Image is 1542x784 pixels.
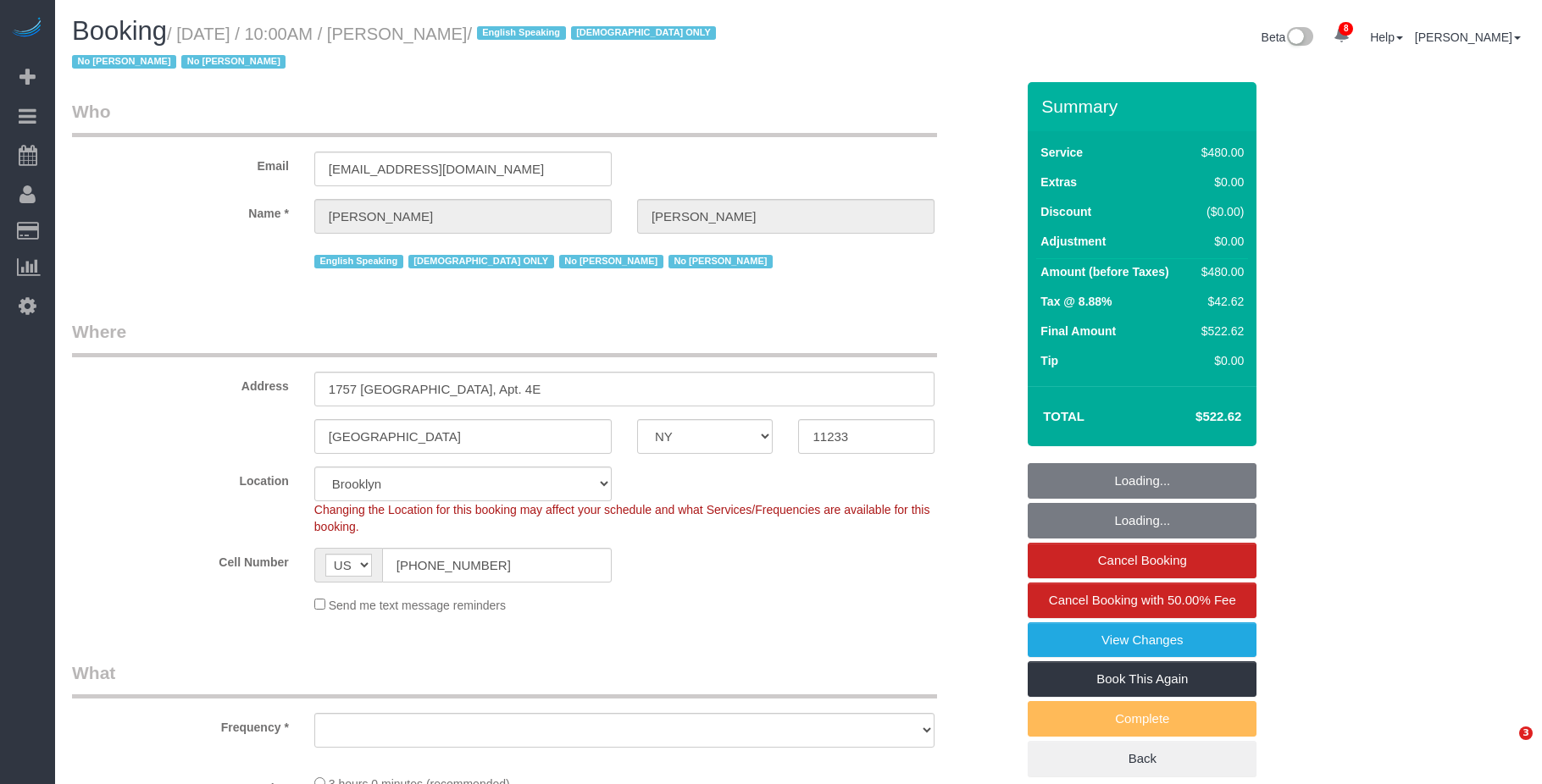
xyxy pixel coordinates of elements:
[314,503,930,533] span: Changing the Location for this booking may affect your schedule and what Services/Frequencies are...
[10,17,44,41] img: Automaid Logo
[1028,622,1256,658] a: View Changes
[1339,22,1353,36] span: 8
[1484,726,1525,767] iframe: Intercom live chat
[1195,293,1244,310] div: $42.62
[1519,726,1533,740] span: 3
[1415,30,1521,44] a: [PERSON_NAME]
[1041,97,1248,116] h3: Summary
[1040,352,1058,369] label: Tip
[314,255,403,268] span: English Speaking
[72,55,176,69] span: No [PERSON_NAME]
[571,26,717,40] span: [DEMOGRAPHIC_DATA] ONLY
[314,199,612,234] input: First Name
[408,255,554,268] span: [DEMOGRAPHIC_DATA] ONLY
[59,467,302,489] label: Location
[1195,323,1244,340] div: $522.62
[1040,174,1077,190] label: Extras
[1043,409,1084,423] strong: Total
[1145,410,1241,424] h4: $522.62
[314,419,612,454] input: City
[1285,27,1313,49] img: New interface
[1040,293,1112,310] label: Tax @ 8.88%
[72,16,167,46] span: Booking
[1262,30,1314,44] a: Beta
[668,255,773,268] span: No [PERSON_NAME]
[72,99,937,137] legend: Who
[1195,263,1244,280] div: $480.00
[1028,661,1256,697] a: Book This Again
[181,55,286,69] span: No [PERSON_NAME]
[72,25,721,72] small: / [DATE] / 10:00AM / [PERSON_NAME]
[1040,263,1168,280] label: Amount (before Taxes)
[1028,543,1256,578] a: Cancel Booking
[329,599,506,612] span: Send me text message reminders
[559,255,663,268] span: No [PERSON_NAME]
[382,548,612,582] input: Cell Number
[314,152,612,186] input: Email
[1195,144,1244,161] div: $480.00
[59,548,302,571] label: Cell Number
[1040,203,1091,220] label: Discount
[1040,144,1083,161] label: Service
[1195,352,1244,369] div: $0.00
[59,152,302,174] label: Email
[72,660,937,698] legend: What
[1028,582,1256,618] a: Cancel Booking with 50.00% Fee
[1195,174,1244,190] div: $0.00
[72,319,937,357] legend: Where
[1028,741,1256,776] a: Back
[1049,593,1236,607] span: Cancel Booking with 50.00% Fee
[1325,17,1358,54] a: 8
[798,419,935,454] input: Zip Code
[1370,30,1403,44] a: Help
[477,26,566,40] span: English Speaking
[1195,233,1244,250] div: $0.00
[59,372,302,395] label: Address
[1195,203,1244,220] div: ($0.00)
[637,199,935,234] input: Last Name
[59,199,302,222] label: Name *
[1040,323,1116,340] label: Final Amount
[59,713,302,736] label: Frequency *
[1040,233,1106,250] label: Adjustment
